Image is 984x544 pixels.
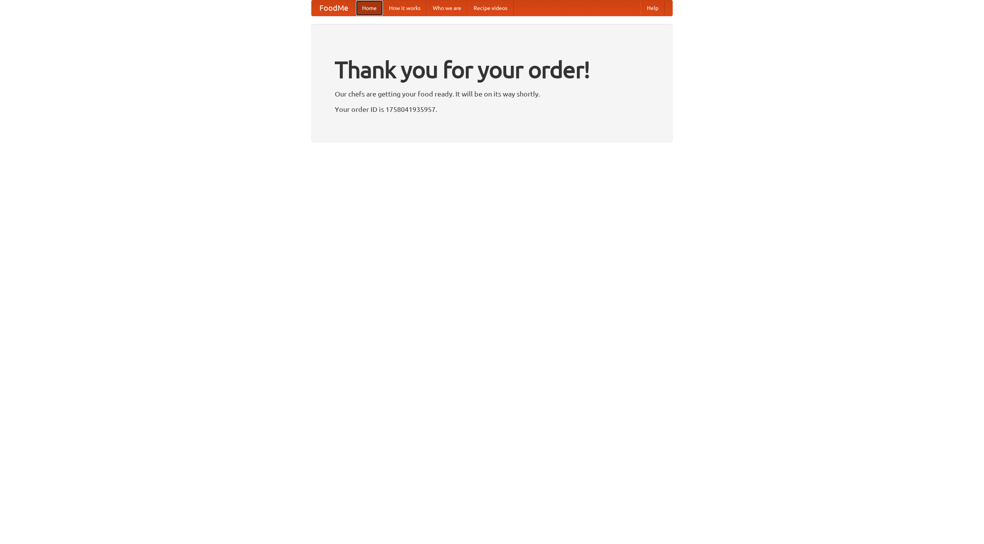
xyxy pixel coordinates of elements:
[335,103,649,115] p: Your order ID is 1758041935957.
[467,0,514,16] a: Recipe videos
[312,0,356,16] a: FoodMe
[335,88,649,100] p: Our chefs are getting your food ready. It will be on its way shortly.
[356,0,383,16] a: Home
[641,0,665,16] a: Help
[383,0,427,16] a: How it works
[427,0,467,16] a: Who we are
[335,51,649,88] h1: Thank you for your order!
